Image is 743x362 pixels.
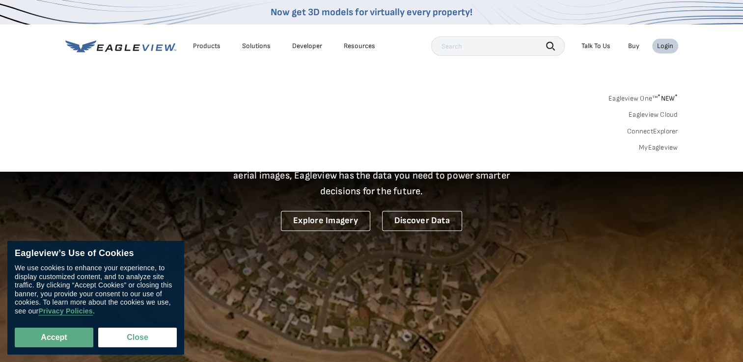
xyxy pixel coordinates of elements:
[98,328,177,347] button: Close
[15,328,93,347] button: Accept
[382,211,462,231] a: Discover Data
[628,42,639,51] a: Buy
[608,91,678,103] a: Eagleview One™*NEW*
[344,42,375,51] div: Resources
[627,127,678,136] a: ConnectExplorer
[15,264,177,315] div: We use cookies to enhance your experience, to display customized content, and to analyze site tra...
[193,42,220,51] div: Products
[281,211,370,231] a: Explore Imagery
[292,42,322,51] a: Developer
[38,307,92,315] a: Privacy Policies
[581,42,610,51] div: Talk To Us
[629,110,678,119] a: Eagleview Cloud
[221,152,522,199] p: A new era starts here. Built on more than 3.5 billion high-resolution aerial images, Eagleview ha...
[431,36,565,56] input: Search
[271,6,472,18] a: Now get 3D models for virtually every property!
[639,143,678,152] a: MyEagleview
[242,42,271,51] div: Solutions
[15,248,177,259] div: Eagleview’s Use of Cookies
[658,94,678,103] span: NEW
[657,42,673,51] div: Login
